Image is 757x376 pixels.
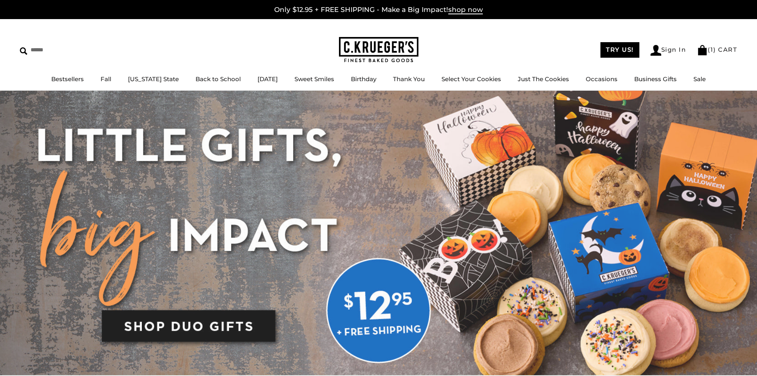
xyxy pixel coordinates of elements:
[339,37,418,63] img: C.KRUEGER'S
[693,75,706,83] a: Sale
[257,75,278,83] a: [DATE]
[101,75,111,83] a: Fall
[697,45,708,55] img: Bag
[448,6,483,14] span: shop now
[711,46,714,53] span: 1
[651,45,661,56] img: Account
[294,75,334,83] a: Sweet Smiles
[651,45,686,56] a: Sign In
[634,75,677,83] a: Business Gifts
[441,75,501,83] a: Select Your Cookies
[351,75,376,83] a: Birthday
[20,47,27,55] img: Search
[600,42,639,58] a: TRY US!
[274,6,483,14] a: Only $12.95 + FREE SHIPPING - Make a Big Impact!shop now
[697,46,737,53] a: (1) CART
[128,75,179,83] a: [US_STATE] State
[20,44,114,56] input: Search
[51,75,84,83] a: Bestsellers
[196,75,241,83] a: Back to School
[518,75,569,83] a: Just The Cookies
[586,75,618,83] a: Occasions
[393,75,425,83] a: Thank You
